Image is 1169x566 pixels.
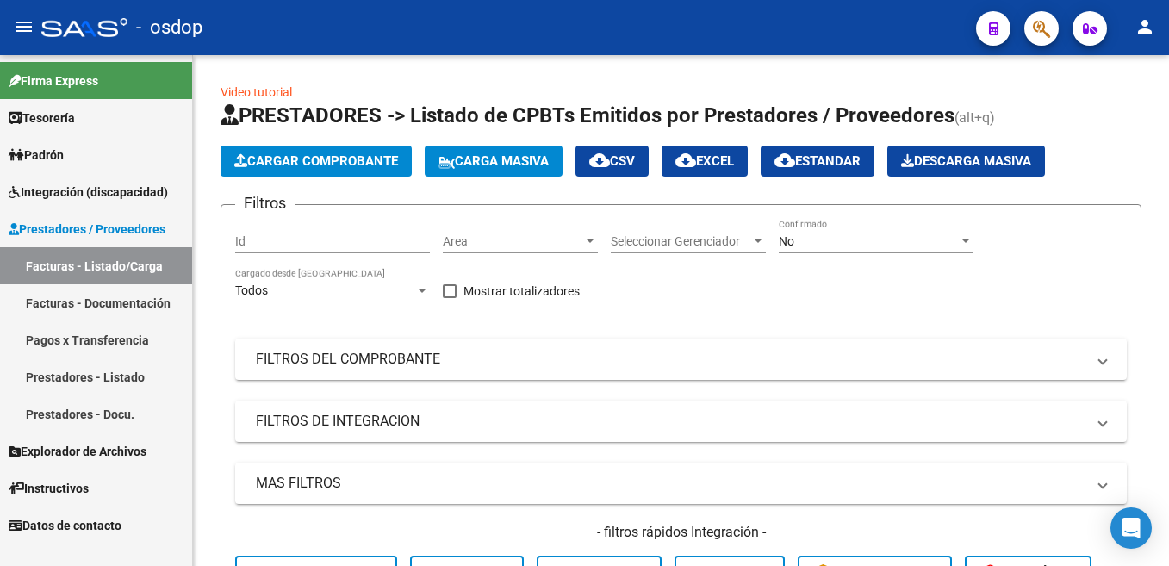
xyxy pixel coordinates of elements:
[761,146,874,177] button: Estandar
[774,153,861,169] span: Estandar
[14,16,34,37] mat-icon: menu
[9,516,121,535] span: Datos de contacto
[589,153,635,169] span: CSV
[887,146,1045,177] app-download-masive: Descarga masiva de comprobantes (adjuntos)
[234,153,398,169] span: Cargar Comprobante
[774,150,795,171] mat-icon: cloud_download
[221,85,292,99] a: Video tutorial
[221,146,412,177] button: Cargar Comprobante
[235,191,295,215] h3: Filtros
[9,479,89,498] span: Instructivos
[443,234,582,249] span: Area
[575,146,649,177] button: CSV
[611,234,750,249] span: Seleccionar Gerenciador
[954,109,995,126] span: (alt+q)
[425,146,563,177] button: Carga Masiva
[675,150,696,171] mat-icon: cloud_download
[9,183,168,202] span: Integración (discapacidad)
[256,412,1085,431] mat-panel-title: FILTROS DE INTEGRACION
[9,220,165,239] span: Prestadores / Proveedores
[235,339,1127,380] mat-expansion-panel-header: FILTROS DEL COMPROBANTE
[887,146,1045,177] button: Descarga Masiva
[235,523,1127,542] h4: - filtros rápidos Integración -
[256,474,1085,493] mat-panel-title: MAS FILTROS
[463,281,580,302] span: Mostrar totalizadores
[221,103,954,128] span: PRESTADORES -> Listado de CPBTs Emitidos por Prestadores / Proveedores
[235,283,268,297] span: Todos
[901,153,1031,169] span: Descarga Masiva
[235,401,1127,442] mat-expansion-panel-header: FILTROS DE INTEGRACION
[9,442,146,461] span: Explorador de Archivos
[589,150,610,171] mat-icon: cloud_download
[675,153,734,169] span: EXCEL
[9,109,75,128] span: Tesorería
[256,350,1085,369] mat-panel-title: FILTROS DEL COMPROBANTE
[136,9,202,47] span: - osdop
[662,146,748,177] button: EXCEL
[9,146,64,165] span: Padrón
[438,153,549,169] span: Carga Masiva
[1110,507,1152,549] div: Open Intercom Messenger
[779,234,794,248] span: No
[1135,16,1155,37] mat-icon: person
[9,72,98,90] span: Firma Express
[235,463,1127,504] mat-expansion-panel-header: MAS FILTROS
